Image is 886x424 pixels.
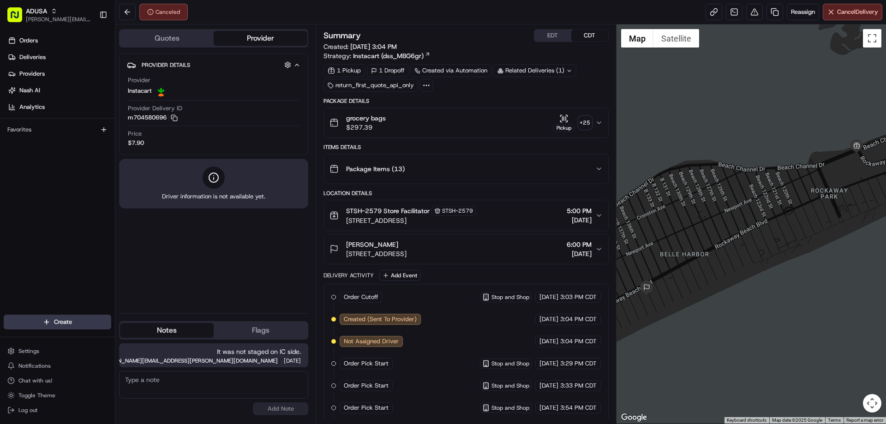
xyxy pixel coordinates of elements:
[323,143,608,151] div: Items Details
[19,36,38,45] span: Orders
[18,406,37,414] span: Log out
[18,347,39,355] span: Settings
[727,417,766,424] button: Keyboard shortcuts
[4,315,111,329] button: Create
[491,404,529,412] span: Stop and Shop
[6,130,74,147] a: 📗Knowledge Base
[539,315,558,323] span: [DATE]
[491,382,529,389] span: Stop and Shop
[214,323,307,338] button: Flags
[74,130,152,147] a: 💻API Documentation
[284,358,301,364] span: [DATE]
[323,64,365,77] div: 1 Pickup
[346,206,430,215] span: STSH-2579 Store Facilitator
[353,51,431,60] a: Instacart (dss_MBG6gr)
[323,31,361,40] h3: Summary
[787,4,819,20] button: Reassign
[26,16,92,23] button: [PERSON_NAME][EMAIL_ADDRESS][PERSON_NAME][DOMAIN_NAME]
[579,116,592,129] div: + 25
[367,64,408,77] div: 1 Dropoff
[324,234,608,264] button: [PERSON_NAME][STREET_ADDRESS]6:00 PM[DATE]
[26,6,47,16] button: ADUSA
[846,418,883,423] a: Report a map error
[87,134,148,143] span: API Documentation
[619,412,649,424] img: Google
[837,8,878,16] span: Cancel Delivery
[560,382,597,390] span: 3:33 PM CDT
[553,114,575,132] button: Pickup
[4,100,115,114] a: Analytics
[18,377,52,384] span: Chat with us!
[567,249,592,258] span: [DATE]
[92,156,112,163] span: Pylon
[128,76,150,84] span: Provider
[772,418,822,423] span: Map data ©2025 Google
[4,83,115,98] a: Nash AI
[539,337,558,346] span: [DATE]
[379,270,420,281] button: Add Event
[346,249,407,258] span: [STREET_ADDRESS]
[19,70,45,78] span: Providers
[823,4,882,20] button: CancelDelivery
[323,190,608,197] div: Location Details
[127,57,300,72] button: Provider Details
[560,315,597,323] span: 3:04 PM CDT
[344,337,399,346] span: Not Assigned Driver
[621,29,653,48] button: Show street map
[128,130,142,138] span: Price
[323,42,397,51] span: Created:
[553,114,592,132] button: Pickup+25
[323,272,374,279] div: Delivery Activity
[18,392,55,399] span: Toggle Theme
[142,61,190,69] span: Provider Details
[157,91,168,102] button: Start new chat
[324,154,608,184] button: Package Items (13)
[344,404,389,412] span: Order Pick Start
[139,4,188,20] button: Canceled
[353,51,424,60] span: Instacart (dss_MBG6gr)
[539,404,558,412] span: [DATE]
[128,87,152,95] span: Instacart
[350,42,397,51] span: [DATE] 3:04 PM
[19,86,40,95] span: Nash AI
[567,240,592,249] span: 6:00 PM
[128,139,144,147] span: $7.90
[344,293,378,301] span: Order Cutoff
[4,33,115,48] a: Orders
[4,404,111,417] button: Log out
[323,79,418,92] div: return_first_quote_api_only
[323,97,608,105] div: Package Details
[344,382,389,390] span: Order Pick Start
[4,50,115,65] a: Deliveries
[126,347,301,356] span: It was not staged on IC side.
[18,362,51,370] span: Notifications
[162,192,265,201] span: Driver information is not available yet.
[539,293,558,301] span: [DATE]
[54,318,72,326] span: Create
[323,51,431,60] div: Strategy:
[567,215,592,225] span: [DATE]
[4,374,111,387] button: Chat with us!
[4,359,111,372] button: Notifications
[346,113,386,123] span: grocery bags
[791,8,815,16] span: Reassign
[493,64,576,77] div: Related Deliveries (1)
[4,122,111,137] div: Favorites
[534,30,571,42] button: EDT
[9,135,17,142] div: 📗
[619,412,649,424] a: Open this area in Google Maps (opens a new window)
[9,88,26,105] img: 1736555255976-a54dd68f-1ca7-489b-9aae-adbdc363a1c4
[65,156,112,163] a: Powered byPylon
[4,389,111,402] button: Toggle Theme
[344,359,389,368] span: Order Pick Start
[346,164,405,173] span: Package Items ( 13 )
[410,64,491,77] a: Created via Automation
[863,394,881,412] button: Map camera controls
[78,135,85,142] div: 💻
[4,66,115,81] a: Providers
[19,53,46,61] span: Deliveries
